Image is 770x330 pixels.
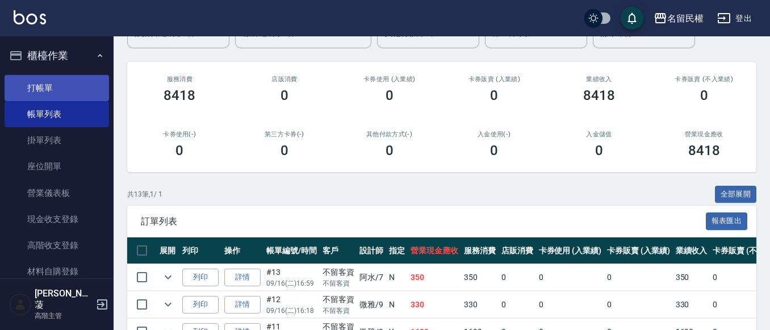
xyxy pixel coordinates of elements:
a: 材料自購登錄 [5,258,109,285]
td: 350 [408,264,461,291]
h3: 0 [281,87,288,103]
h2: 入金儲值 [560,131,638,138]
th: 列印 [179,237,221,264]
h2: 卡券販賣 (不入業績) [665,76,743,83]
td: 0 [499,264,536,291]
td: 阿水 /7 [357,264,386,291]
td: 0 [536,291,605,318]
a: 報表匯出 [706,215,748,226]
th: 帳單編號/時間 [263,237,320,264]
h2: 店販消費 [246,76,324,83]
button: 報表匯出 [706,212,748,230]
div: 不留客資 [323,266,354,278]
h2: 入金使用(-) [455,131,533,138]
th: 營業現金應收 [408,237,461,264]
button: 列印 [182,269,219,286]
a: 高階收支登錄 [5,232,109,258]
h3: 8418 [688,143,720,158]
a: 營業儀表板 [5,180,109,206]
button: 登出 [713,8,756,29]
h3: 8418 [164,87,195,103]
h3: 0 [281,143,288,158]
h3: 0 [386,87,394,103]
th: 卡券使用 (入業績) [536,237,605,264]
h5: [PERSON_NAME]蓤 [35,288,93,311]
td: 350 [461,264,499,291]
h3: 8418 [583,87,615,103]
p: 09/16 (二) 16:59 [266,278,317,289]
h3: 0 [490,143,498,158]
p: 不留客資 [323,306,354,316]
a: 現金收支登錄 [5,206,109,232]
div: 名留民權 [667,11,704,26]
th: 業績收入 [673,237,710,264]
th: 操作 [221,237,263,264]
a: 打帳單 [5,75,109,101]
p: 09/16 (二) 16:18 [266,306,317,316]
td: 330 [461,291,499,318]
p: 高階主管 [35,311,93,321]
td: 350 [673,264,710,291]
h3: 0 [490,87,498,103]
td: 0 [604,264,673,291]
button: 列印 [182,296,219,314]
a: 詳情 [224,296,261,314]
img: Logo [14,10,46,24]
button: 名留民權 [649,7,708,30]
td: 微雅 /9 [357,291,386,318]
a: 掛單列表 [5,127,109,153]
h3: 0 [386,143,394,158]
th: 展開 [157,237,179,264]
h2: 第三方卡券(-) [246,131,324,138]
td: #12 [263,291,320,318]
td: 0 [499,291,536,318]
h2: 業績收入 [560,76,638,83]
th: 服務消費 [461,237,499,264]
td: N [386,264,408,291]
a: 帳單列表 [5,101,109,127]
th: 指定 [386,237,408,264]
p: 不留客資 [323,278,354,289]
td: N [386,291,408,318]
button: expand row [160,269,177,286]
td: 0 [536,264,605,291]
div: 不留客資 [323,294,354,306]
p: 共 13 筆, 1 / 1 [127,189,162,199]
a: 詳情 [224,269,261,286]
h2: 其他付款方式(-) [350,131,428,138]
a: 座位開單 [5,153,109,179]
img: Person [9,293,32,316]
td: 330 [673,291,710,318]
h3: 0 [700,87,708,103]
h2: 卡券使用 (入業績) [350,76,428,83]
span: 訂單列表 [141,216,706,227]
h3: 0 [595,143,603,158]
h3: 0 [175,143,183,158]
th: 店販消費 [499,237,536,264]
button: save [621,7,643,30]
button: 櫃檯作業 [5,41,109,70]
h2: 卡券販賣 (入業績) [455,76,533,83]
button: 全部展開 [715,186,757,203]
td: #13 [263,264,320,291]
h3: 服務消費 [141,76,219,83]
td: 0 [604,291,673,318]
th: 設計師 [357,237,386,264]
button: expand row [160,296,177,313]
h2: 卡券使用(-) [141,131,219,138]
th: 客戶 [320,237,357,264]
h2: 營業現金應收 [665,131,743,138]
th: 卡券販賣 (入業績) [604,237,673,264]
td: 330 [408,291,461,318]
